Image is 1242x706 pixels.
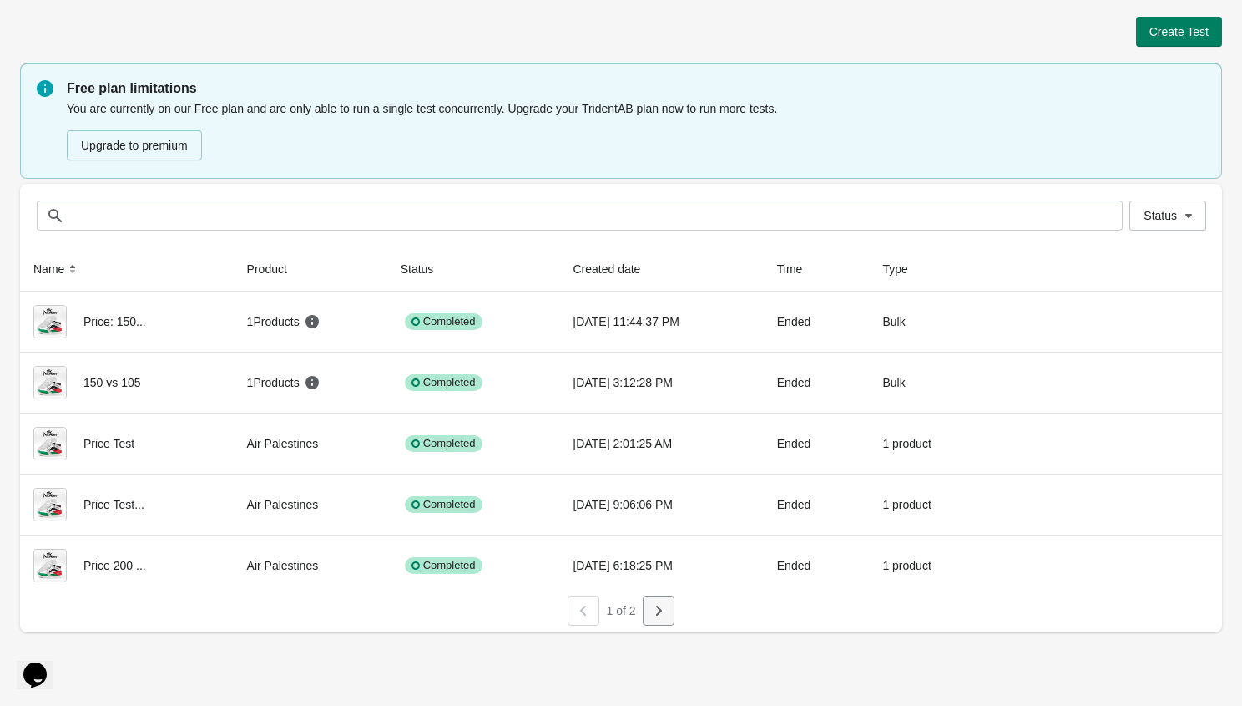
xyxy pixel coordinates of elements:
div: Air Palestines [247,549,374,582]
div: 1 product [882,427,972,460]
button: Time [770,254,826,284]
div: [DATE] 2:01:25 AM [573,427,750,460]
button: Status [1129,201,1206,231]
div: Ended [777,305,856,338]
div: Bulk [882,366,972,399]
span: Status [1144,209,1177,222]
div: Completed [405,435,482,452]
button: Status [394,254,457,284]
div: Price 200 ... [33,549,220,582]
div: Ended [777,549,856,582]
div: [DATE] 11:44:37 PM [573,305,750,338]
div: 150 vs 105 [33,366,220,399]
div: [DATE] 3:12:28 PM [573,366,750,399]
button: Upgrade to premium [67,130,202,160]
span: Create Test [1149,25,1209,38]
div: 1 product [882,488,972,521]
div: 1 Products [247,374,321,391]
button: Create Test [1136,17,1222,47]
div: Air Palestines [247,488,374,521]
div: 1 Products [247,313,321,330]
div: 1 product [882,549,972,582]
div: Air Palestines [247,427,374,460]
div: Bulk [882,305,972,338]
div: Price Test [33,427,220,460]
div: Completed [405,557,482,574]
span: 1 of 2 [606,604,635,617]
div: Price: 150... [33,305,220,338]
div: [DATE] 6:18:25 PM [573,549,750,582]
button: Product [240,254,310,284]
button: Type [876,254,931,284]
div: Ended [777,488,856,521]
button: Created date [566,254,664,284]
div: Ended [777,366,856,399]
div: Completed [405,374,482,391]
p: Free plan limitations [67,79,1205,99]
iframe: chat widget [17,639,70,689]
div: [DATE] 9:06:06 PM [573,488,750,521]
button: Name [27,254,88,284]
div: Ended [777,427,856,460]
div: Completed [405,313,482,330]
div: Completed [405,496,482,513]
div: Price Test... [33,488,220,521]
div: You are currently on our Free plan and are only able to run a single test concurrently. Upgrade y... [67,99,1205,162]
